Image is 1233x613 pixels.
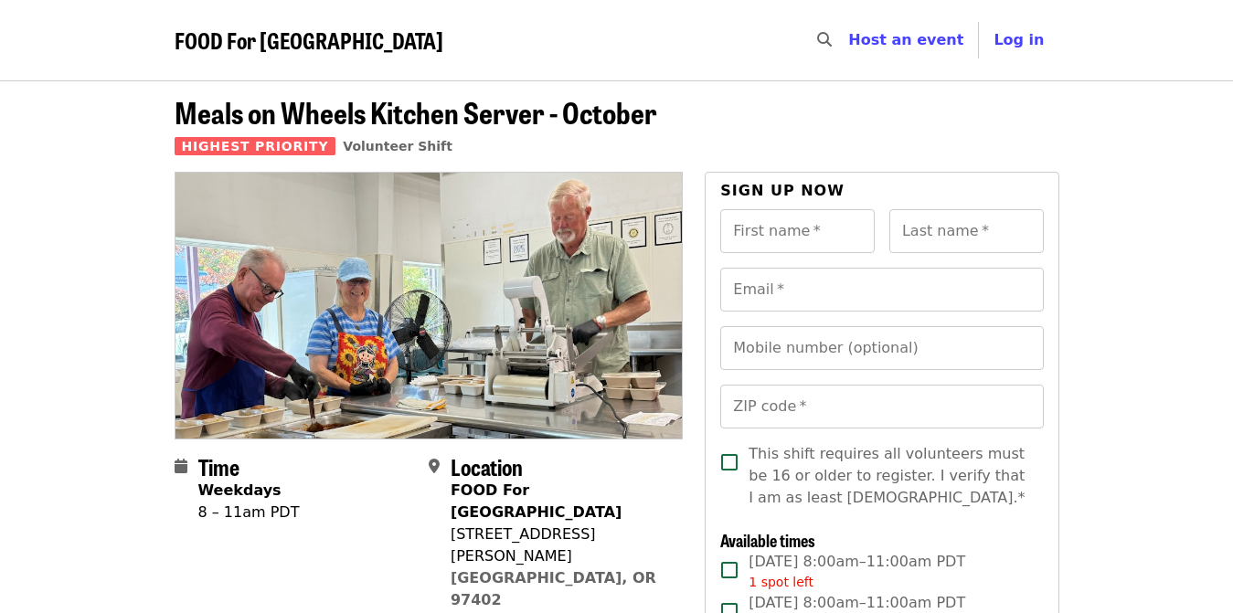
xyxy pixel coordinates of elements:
[343,139,452,153] a: Volunteer Shift
[198,450,239,482] span: Time
[817,31,832,48] i: search icon
[451,450,523,482] span: Location
[429,458,440,475] i: map-marker-alt icon
[451,481,622,521] strong: FOOD For [GEOGRAPHIC_DATA]
[979,22,1058,58] button: Log in
[848,31,963,48] a: Host an event
[451,569,656,608] a: [GEOGRAPHIC_DATA], OR 97402
[720,385,1043,428] input: ZIP code
[198,481,282,499] strong: Weekdays
[720,182,845,199] span: Sign up now
[175,173,683,438] img: Meals on Wheels Kitchen Server - October organized by FOOD For Lane County
[749,575,813,589] span: 1 spot left
[175,27,443,54] a: FOOD For [GEOGRAPHIC_DATA]
[451,523,668,567] div: [STREET_ADDRESS][PERSON_NAME]
[720,268,1043,312] input: Email
[198,502,300,523] div: 8 – 11am PDT
[749,551,965,592] span: [DATE] 8:00am–11:00am PDT
[175,90,657,133] span: Meals on Wheels Kitchen Server - October
[720,528,815,552] span: Available times
[175,137,336,155] span: Highest Priority
[994,31,1044,48] span: Log in
[720,209,875,253] input: First name
[749,443,1028,509] span: This shift requires all volunteers must be 16 or older to register. I verify that I am as least [...
[843,18,857,62] input: Search
[175,24,443,56] span: FOOD For [GEOGRAPHIC_DATA]
[889,209,1044,253] input: Last name
[720,326,1043,370] input: Mobile number (optional)
[175,458,187,475] i: calendar icon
